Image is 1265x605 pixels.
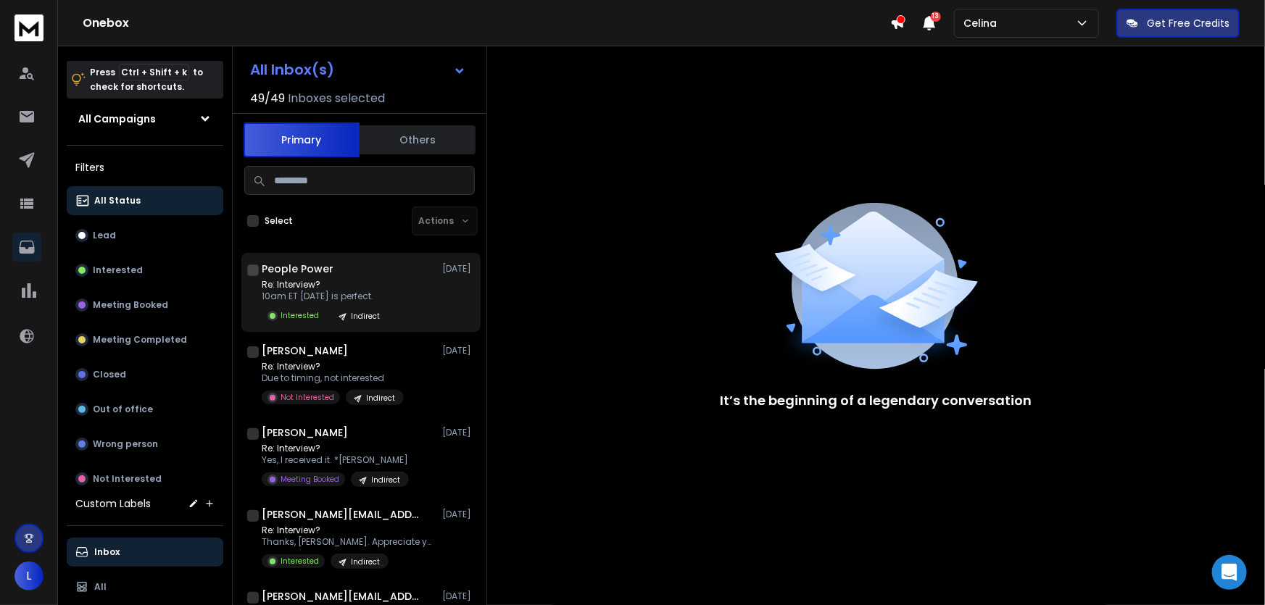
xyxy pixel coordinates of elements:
span: 13 [931,12,941,22]
p: Yes, I received it. *[PERSON_NAME] [262,454,409,466]
p: Meeting Booked [281,474,339,485]
span: Ctrl + Shift + k [119,64,189,80]
p: Re: Interview? [262,361,404,372]
button: Out of office [67,395,223,424]
button: Meeting Completed [67,325,223,354]
p: Re: Interview? [262,443,409,454]
button: L [14,562,43,591]
p: [DATE] [442,509,475,520]
p: Celina [963,16,1003,30]
button: Closed [67,360,223,389]
button: Lead [67,221,223,250]
p: Meeting Completed [93,334,187,346]
h1: All Campaigns [78,112,156,126]
h1: [PERSON_NAME] [262,425,348,440]
p: Press to check for shortcuts. [90,65,203,94]
p: Indirect [371,475,400,485]
h1: [PERSON_NAME][EMAIL_ADDRESS][PERSON_NAME][DOMAIN_NAME] [262,589,421,604]
button: Interested [67,256,223,285]
button: All Status [67,186,223,215]
p: Indirect [351,556,380,567]
button: Meeting Booked [67,291,223,320]
h3: Inboxes selected [288,90,385,107]
button: All Inbox(s) [239,55,478,84]
button: Wrong person [67,430,223,459]
p: Interested [281,556,319,567]
p: Interested [93,264,143,276]
button: Not Interested [67,464,223,493]
p: It’s the beginning of a legendary conversation [721,391,1032,411]
h1: [PERSON_NAME][EMAIL_ADDRESS][PERSON_NAME][DOMAIN_NAME] [262,507,421,522]
p: All Status [94,195,141,206]
p: Indirect [366,393,395,404]
p: All [94,581,107,593]
p: Inbox [94,546,120,558]
button: Others [360,124,476,156]
p: Not Interested [93,473,162,485]
p: Interested [281,310,319,321]
p: Indirect [351,311,380,322]
p: [DATE] [442,591,475,602]
p: 10am ET [DATE] is perfect. [262,291,389,302]
button: All [67,572,223,601]
p: Out of office [93,404,153,415]
h3: Custom Labels [75,496,151,511]
p: Get Free Credits [1147,16,1229,30]
p: Closed [93,369,126,380]
span: 49 / 49 [250,90,285,107]
p: Wrong person [93,438,158,450]
p: [DATE] [442,427,475,438]
h1: Onebox [83,14,890,32]
p: Re: Interview? [262,525,436,536]
p: Thanks, [PERSON_NAME]. Appreciate your interest. Would [262,536,436,548]
p: Re: Interview? [262,279,389,291]
p: Lead [93,230,116,241]
div: Open Intercom Messenger [1212,555,1247,590]
button: Get Free Credits [1116,9,1240,38]
h3: Filters [67,157,223,178]
h1: All Inbox(s) [250,62,334,77]
p: [DATE] [442,263,475,275]
p: [DATE] [442,345,475,356]
button: Primary [244,122,360,157]
img: logo [14,14,43,41]
label: Select [265,215,293,227]
p: Due to timing, not interested [262,372,404,384]
h1: People Power [262,262,333,276]
button: All Campaigns [67,104,223,133]
p: Meeting Booked [93,299,168,311]
button: Inbox [67,538,223,567]
p: Not Interested [281,392,334,403]
h1: [PERSON_NAME] [262,343,348,358]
